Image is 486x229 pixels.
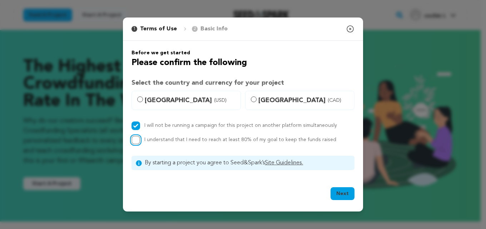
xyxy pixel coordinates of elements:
[145,159,350,167] span: By starting a project you agree to Seed&Spark’s
[140,25,177,33] p: Terms of Use
[132,26,137,32] span: 1
[132,49,354,56] h6: Before we get started
[144,123,337,128] label: I will not be running a campaign for this project on another platform simultaneously
[145,95,236,105] span: [GEOGRAPHIC_DATA]
[214,97,227,104] span: (USD)
[200,25,228,33] p: Basic Info
[132,78,354,88] h3: Select the country and currency for your project
[265,160,303,166] a: Site Guidelines.
[328,97,341,104] span: (CAD)
[132,56,354,69] h2: Please confirm the following
[144,137,336,142] label: I understand that I need to reach at least 80% of my goal to keep the funds raised
[331,187,354,200] button: Next
[258,95,350,105] span: [GEOGRAPHIC_DATA]
[192,26,198,32] span: 2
